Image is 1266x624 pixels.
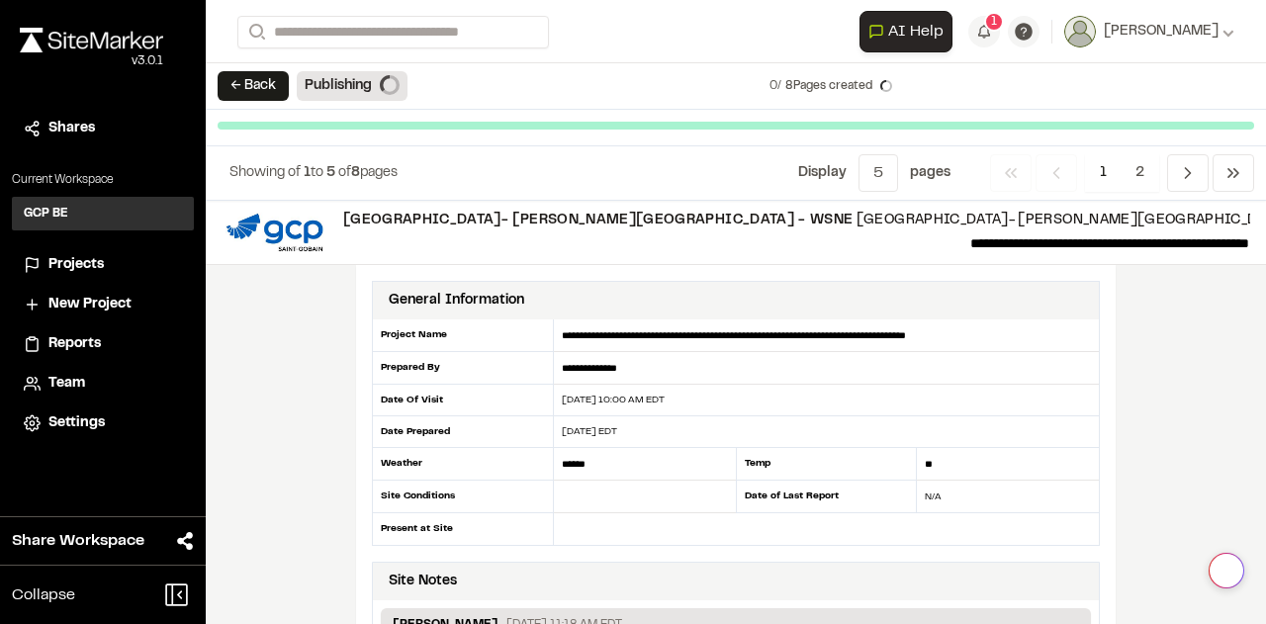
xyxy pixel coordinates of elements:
span: AI Help [888,20,944,44]
span: 5 [326,167,335,179]
button: ← Back [218,71,289,101]
img: file [222,209,327,256]
div: Temp [736,448,918,481]
span: 2 [1121,154,1159,192]
span: [PERSON_NAME] [1104,21,1219,43]
button: Search [237,16,273,48]
div: Present at Site [372,513,554,545]
div: Date Prepared [372,416,554,448]
button: 5 [859,154,898,192]
div: Open AI Assistant [859,11,960,52]
div: Project Name [372,319,554,352]
div: Prepared By [372,352,554,385]
a: Settings [24,412,182,434]
span: [GEOGRAPHIC_DATA]- [PERSON_NAME][GEOGRAPHIC_DATA] - WSNE [343,215,854,226]
span: 1 [1085,154,1122,192]
div: Date Of Visit [372,385,554,416]
span: Team [48,373,85,395]
div: Date of Last Report [736,481,918,513]
span: Showing of [229,167,304,179]
a: Shares [24,118,182,139]
span: Collapse [12,583,75,607]
nav: Navigation [990,154,1254,192]
span: 1 [304,167,311,179]
button: Open AI Assistant [859,11,952,52]
span: Projects [48,254,104,276]
p: 0 / [769,77,872,95]
a: Team [24,373,182,395]
span: Reports [48,333,101,355]
p: page s [910,162,950,184]
span: Share Workspace [12,529,144,553]
div: [DATE] EDT [554,424,1099,439]
span: 8 [351,167,360,179]
div: [DATE] 10:00 AM EDT [554,393,1099,407]
a: New Project [24,294,182,315]
img: rebrand.png [20,28,163,52]
div: Weather [372,448,554,481]
span: 8 Pages created [785,77,872,95]
span: Shares [48,118,95,139]
div: N/A [917,490,1099,504]
span: 1 [991,13,997,31]
div: Oh geez...please don't... [20,52,163,70]
div: General Information [389,290,524,312]
div: Site Notes [389,571,457,592]
button: 1 [968,16,1000,47]
p: Display [798,162,847,184]
img: User [1064,16,1096,47]
span: Settings [48,412,105,434]
a: Projects [24,254,182,276]
div: Publishing [297,71,407,101]
p: [GEOGRAPHIC_DATA]- [PERSON_NAME][GEOGRAPHIC_DATA] - WSNE [343,210,1250,231]
div: Site Conditions [372,481,554,513]
span: New Project [48,294,132,315]
p: Current Workspace [12,171,194,189]
a: Reports [24,333,182,355]
h3: GCP BE [24,205,68,223]
button: [PERSON_NAME] [1064,16,1234,47]
p: to of pages [229,162,398,184]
